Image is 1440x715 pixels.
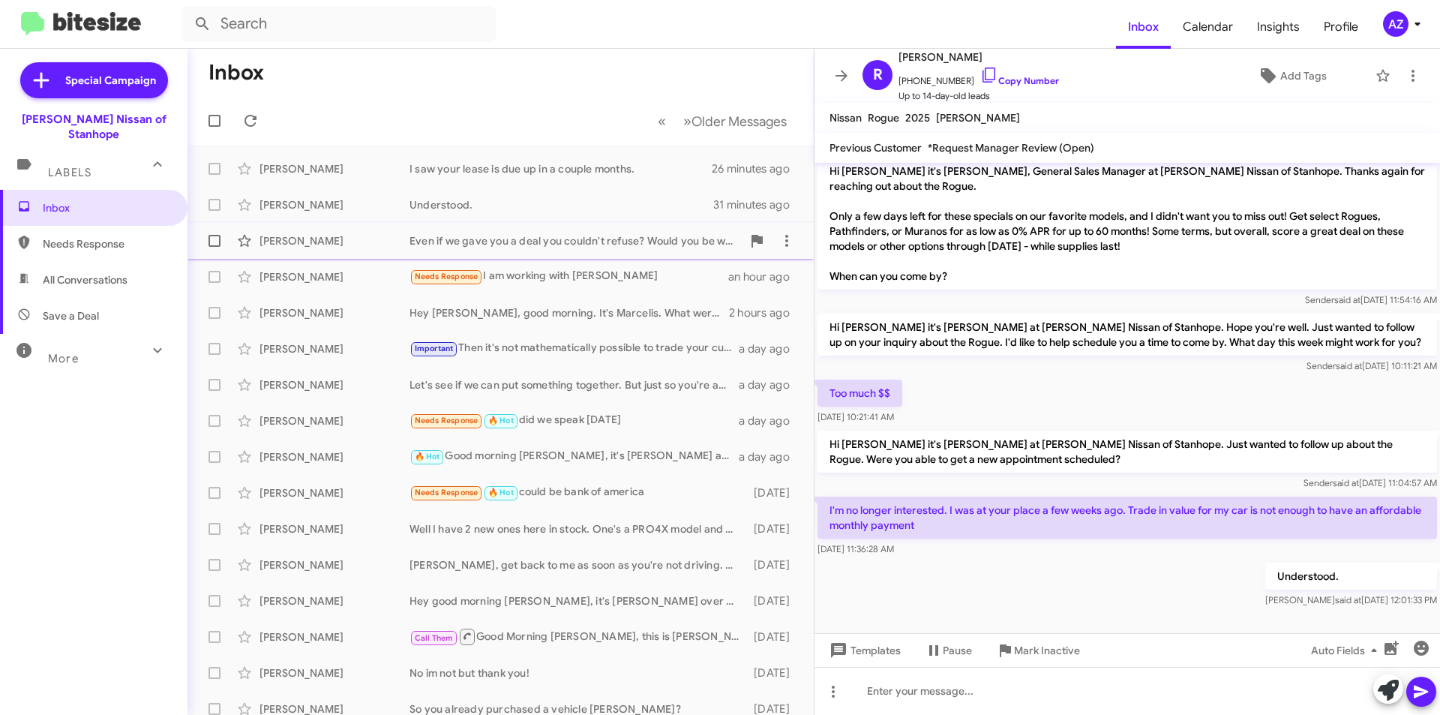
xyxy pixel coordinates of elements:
div: [PERSON_NAME] [259,305,409,320]
div: 31 minutes ago [713,197,802,212]
div: [DATE] [746,485,802,500]
span: 2025 [905,111,930,125]
p: Understood. [1265,563,1437,590]
div: [PERSON_NAME] [259,377,409,392]
div: [PERSON_NAME] [259,665,409,680]
span: Mark Inactive [1014,637,1080,664]
div: Good Morning [PERSON_NAME], this is [PERSON_NAME], [PERSON_NAME] asked me to reach out on his beh... [409,627,746,646]
span: Needs Response [43,236,170,251]
div: No im not but thank you! [409,665,746,680]
span: Special Campaign [65,73,156,88]
div: [PERSON_NAME] [259,629,409,644]
div: [PERSON_NAME], get back to me as soon as you're not driving. You're in a great spot right now! Ta... [409,557,746,572]
span: Sender [DATE] 10:11:21 AM [1306,360,1437,371]
div: [DATE] [746,629,802,644]
button: Add Tags [1214,62,1368,89]
div: Let's see if we can put something together. But just so you're aware, the new payment on the 2025... [409,377,739,392]
span: 🔥 Hot [415,452,440,461]
nav: Page navigation example [649,106,796,137]
button: Next [674,106,796,137]
p: Too much $$ [817,380,902,407]
span: Needs Response [415,488,478,497]
span: Previous Customer [829,141,922,155]
div: 2 hours ago [729,305,802,320]
span: More [48,352,79,365]
div: [PERSON_NAME] [259,161,409,176]
div: Understood. [409,197,713,212]
div: AZ [1383,11,1408,37]
a: Special Campaign [20,62,168,98]
a: Insights [1245,5,1312,49]
span: » [683,112,691,131]
span: said at [1333,477,1359,488]
div: [PERSON_NAME] [259,593,409,608]
span: [DATE] 11:36:28 AM [817,543,894,554]
div: an hour ago [728,269,802,284]
span: [PERSON_NAME] [898,48,1059,66]
div: I am working with [PERSON_NAME] [409,268,728,285]
p: I'm no longer interested. I was at your place a few weeks ago. Trade in value for my car is not e... [817,497,1437,539]
div: [PERSON_NAME] [259,557,409,572]
div: [DATE] [746,593,802,608]
div: a day ago [739,377,802,392]
span: Needs Response [415,272,478,281]
div: [PERSON_NAME] [259,197,409,212]
div: did we speak [DATE] [409,412,739,429]
div: Good morning [PERSON_NAME], it's [PERSON_NAME] at [PERSON_NAME] Nissan. Just wanted to thank you ... [409,448,739,465]
div: could be bank of america [409,484,746,501]
div: [DATE] [746,665,802,680]
a: Profile [1312,5,1370,49]
span: « [658,112,666,131]
span: 🔥 Hot [488,416,514,425]
span: Save a Deal [43,308,99,323]
div: a day ago [739,449,802,464]
span: said at [1334,294,1360,305]
span: [PHONE_NUMBER] [898,66,1059,89]
span: *Request Manager Review (Open) [928,141,1094,155]
span: Templates [826,637,901,664]
span: Nissan [829,111,862,125]
p: Hi [PERSON_NAME] it's [PERSON_NAME] at [PERSON_NAME] Nissan of Stanhope. Just wanted to follow up... [817,431,1437,473]
span: [PERSON_NAME] [936,111,1020,125]
span: Auto Fields [1311,637,1383,664]
div: [DATE] [746,557,802,572]
button: Pause [913,637,984,664]
a: Inbox [1116,5,1171,49]
button: AZ [1370,11,1423,37]
div: a day ago [739,413,802,428]
a: Calendar [1171,5,1245,49]
span: 🔥 Hot [488,488,514,497]
span: Labels [48,166,91,179]
h1: Inbox [208,61,264,85]
button: Previous [649,106,675,137]
span: [DATE] 10:21:41 AM [817,411,894,422]
button: Templates [814,637,913,664]
div: Even if we gave you a deal you couldn't refuse? Would you be willing to travel a bit? [409,233,742,248]
span: said at [1335,594,1361,605]
input: Search [181,6,496,42]
span: Sender [DATE] 11:54:16 AM [1305,294,1437,305]
div: Then it's not mathematically possible to trade your current Pathfinder with about $20K of negativ... [409,340,739,357]
span: Rogue [868,111,899,125]
div: [PERSON_NAME] [259,449,409,464]
div: [PERSON_NAME] [259,485,409,500]
span: Older Messages [691,113,787,130]
div: [PERSON_NAME] [259,341,409,356]
div: [PERSON_NAME] [259,413,409,428]
p: Hi [PERSON_NAME] it's [PERSON_NAME], General Sales Manager at [PERSON_NAME] Nissan of Stanhope. T... [817,158,1437,290]
span: All Conversations [43,272,127,287]
div: [PERSON_NAME] [259,521,409,536]
span: said at [1336,360,1362,371]
div: [DATE] [746,521,802,536]
span: Up to 14-day-old leads [898,89,1059,104]
button: Auto Fields [1299,637,1395,664]
span: [PERSON_NAME] [DATE] 12:01:33 PM [1265,594,1437,605]
span: Call Them [415,633,454,643]
div: Hey [PERSON_NAME], good morning. It's Marcelis. What were your thoughts on the Pathfinder numbers... [409,305,729,320]
div: Hey good morning [PERSON_NAME], it's [PERSON_NAME] over at [PERSON_NAME] Nissan. Just wanted to k... [409,593,746,608]
a: Copy Number [980,75,1059,86]
div: 26 minutes ago [712,161,802,176]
